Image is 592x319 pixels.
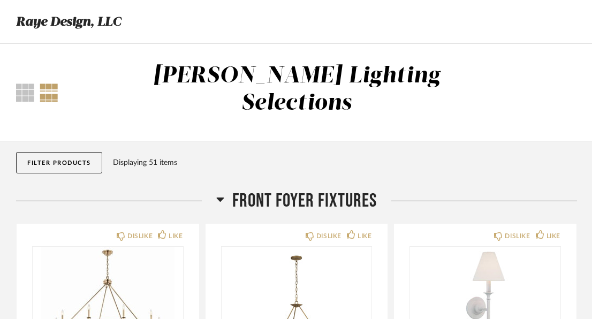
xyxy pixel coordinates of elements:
[358,231,371,241] div: LIKE
[169,231,183,241] div: LIKE
[547,231,560,241] div: LIKE
[127,231,153,241] div: DISLIKE
[153,65,440,115] div: [PERSON_NAME] Lighting Selections
[16,12,121,32] h3: Raye Design, LLC
[505,231,530,241] div: DISLIKE
[16,152,102,173] button: Filter Products
[113,157,572,169] div: Displaying 51 items
[232,189,377,212] span: FRONT FOYER FIXTURES
[316,231,341,241] div: DISLIKE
